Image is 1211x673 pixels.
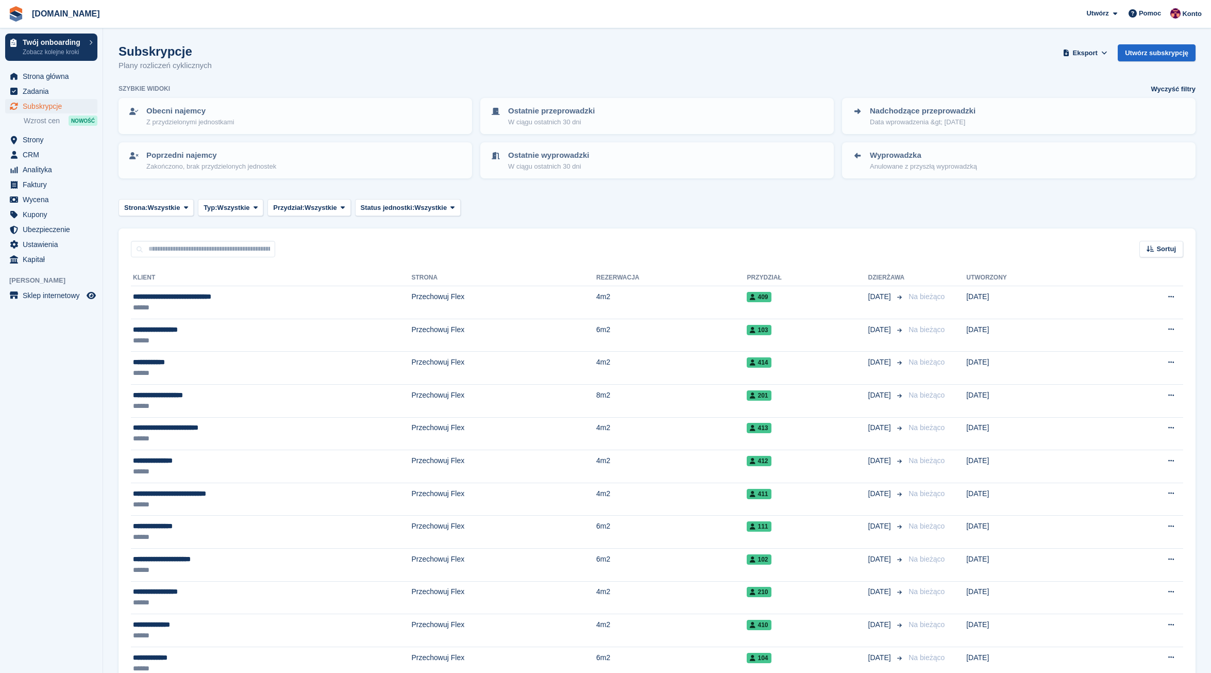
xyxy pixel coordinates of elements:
span: Na bieżąco [909,522,945,530]
th: Rezerwacja [596,270,747,286]
p: Zobacz kolejne kroki [23,47,84,57]
span: Subskrypcje [23,99,85,113]
a: menu [5,237,97,252]
span: [DATE] [868,652,893,663]
td: [DATE] [966,352,1108,385]
a: menu [5,177,97,192]
span: CRM [23,147,85,162]
p: Ostatnie przeprowadzki [508,105,595,117]
span: 210 [747,587,771,597]
a: Ostatnie przeprowadzki W ciągu ostatnich 30 dni [481,99,833,133]
a: Wyczyść filtry [1151,84,1196,94]
td: Przechowuj Flex [412,417,596,450]
p: W ciągu ostatnich 30 dni [508,161,590,172]
span: [DATE] [868,455,893,466]
td: 4m2 [596,352,747,385]
span: Na bieżąco [909,587,945,596]
th: Strona [412,270,596,286]
span: Na bieżąco [909,292,945,301]
span: Strona główna [23,69,85,84]
span: 412 [747,456,771,466]
span: 103 [747,325,771,335]
img: Mateusz Kacwin [1170,8,1181,19]
a: menu [5,133,97,147]
td: 4m2 [596,581,747,614]
span: [DATE] [868,422,893,433]
td: 4m2 [596,286,747,319]
a: Ostatnie wyprowadzki W ciągu ostatnich 30 dni [481,143,833,177]
a: [DOMAIN_NAME] [28,5,104,22]
p: Anulowane z przyszłą wyprowadzką [870,161,977,172]
button: Typ: Wszystkie [198,199,263,216]
p: Obecni najemcy [146,105,234,117]
a: menu [5,288,97,303]
td: Przechowuj Flex [412,450,596,483]
a: Nadchodzące przeprowadzki Data wprowadzenia &gt; [DATE] [843,99,1195,133]
span: Strony [23,133,85,147]
a: menu [5,252,97,267]
td: 6m2 [596,516,747,549]
span: Analityka [23,162,85,177]
span: Zadania [23,84,85,99]
td: [DATE] [966,450,1108,483]
span: Typ: [204,203,217,213]
span: Na bieżąco [909,423,945,432]
td: Przechowuj Flex [412,548,596,581]
span: Kapitał [23,252,85,267]
span: 104 [747,653,771,663]
span: [DATE] [868,619,893,630]
p: Wyprowadzka [870,150,977,161]
span: Faktury [23,177,85,192]
p: Ostatnie wyprowadzki [508,150,590,161]
span: Przydział: [273,203,305,213]
span: Kupony [23,207,85,222]
td: 6m2 [596,548,747,581]
h6: Szybkie widoki [119,84,170,93]
span: Ubezpieczenie [23,222,85,237]
td: [DATE] [966,286,1108,319]
span: Wycena [23,192,85,207]
span: Na bieżąco [909,358,945,366]
td: [DATE] [966,548,1108,581]
button: Eksport [1061,44,1109,61]
td: Przechowuj Flex [412,614,596,647]
p: Nadchodzące przeprowadzki [870,105,975,117]
p: Zakończono, brak przydzielonych jednostek [146,161,276,172]
span: Wszystkie [148,203,180,213]
td: Przechowuj Flex [412,581,596,614]
span: Ustawienia [23,237,85,252]
p: Plany rozliczeń cyklicznych [119,60,212,72]
a: menu [5,99,97,113]
td: Przechowuj Flex [412,319,596,352]
td: 4m2 [596,614,747,647]
span: 409 [747,292,771,302]
a: Wyprowadzka Anulowane z przyszłą wyprowadzką [843,143,1195,177]
span: 102 [747,554,771,565]
td: [DATE] [966,483,1108,516]
a: Utwórz subskrypcję [1118,44,1196,61]
span: [DATE] [868,554,893,565]
span: Wszystkie [414,203,447,213]
p: Twój onboarding [23,39,84,46]
a: menu [5,84,97,99]
td: Przechowuj Flex [412,352,596,385]
span: Strona: [124,203,148,213]
a: Twój onboarding Zobacz kolejne kroki [5,34,97,61]
span: [DATE] [868,586,893,597]
span: 413 [747,423,771,433]
td: [DATE] [966,516,1108,549]
span: Sortuj [1156,244,1176,254]
td: [DATE] [966,384,1108,417]
a: menu [5,222,97,237]
p: Z przydzielonymi jednostkami [146,117,234,127]
a: menu [5,192,97,207]
a: menu [5,69,97,84]
td: 4m2 [596,450,747,483]
th: Dzierżawa [868,270,905,286]
span: [DATE] [868,357,893,368]
span: Na bieżąco [909,325,945,334]
td: [DATE] [966,581,1108,614]
td: [DATE] [966,319,1108,352]
a: Podgląd sklepu [85,289,97,302]
span: Sklep internetowy [23,288,85,303]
